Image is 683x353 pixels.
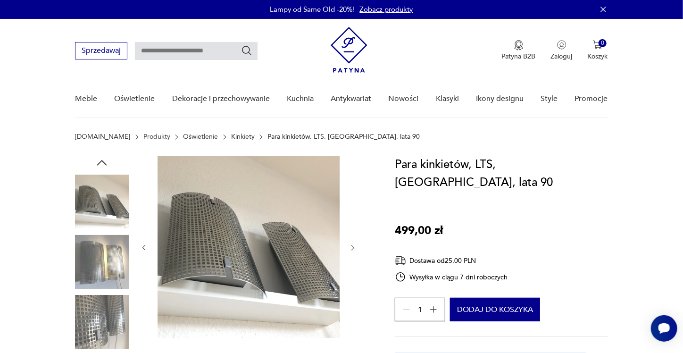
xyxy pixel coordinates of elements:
a: Produkty [143,133,170,141]
p: Lampy od Same Old -20%! [270,5,355,14]
p: Koszyk [588,52,608,61]
button: Patyna B2B [502,40,536,61]
button: Szukaj [241,45,252,56]
a: Dekoracje i przechowywanie [172,81,270,117]
a: Sprzedawaj [75,48,127,55]
button: Zaloguj [551,40,573,61]
img: Zdjęcie produktu Para kinkietów, LTS, Niemcy, lata 90 [75,235,129,289]
h1: Para kinkietów, LTS, [GEOGRAPHIC_DATA], lata 90 [395,156,608,192]
img: Ikona dostawy [395,255,406,267]
a: Ikony designu [476,81,524,117]
p: Zaloguj [551,52,573,61]
div: Dostawa od 25,00 PLN [395,255,508,267]
p: 499,00 zł [395,222,443,240]
span: 1 [418,307,422,313]
button: Sprzedawaj [75,42,127,59]
a: Oświetlenie [115,81,155,117]
p: Para kinkietów, LTS, [GEOGRAPHIC_DATA], lata 90 [267,133,420,141]
a: Klasyki [436,81,459,117]
a: Ikona medaluPatyna B2B [502,40,536,61]
img: Zdjęcie produktu Para kinkietów, LTS, Niemcy, lata 90 [158,156,340,338]
div: 0 [599,39,607,47]
a: Style [541,81,558,117]
a: Zobacz produkty [360,5,413,14]
img: Patyna - sklep z meblami i dekoracjami vintage [331,27,367,73]
img: Zdjęcie produktu Para kinkietów, LTS, Niemcy, lata 90 [75,295,129,349]
img: Ikona medalu [514,40,524,50]
a: Antykwariat [331,81,371,117]
iframe: Smartsupp widget button [651,315,677,342]
img: Zdjęcie produktu Para kinkietów, LTS, Niemcy, lata 90 [75,175,129,228]
a: Meble [75,81,97,117]
img: Ikona koszyka [593,40,602,50]
a: Nowości [389,81,419,117]
img: Ikonka użytkownika [557,40,566,50]
div: Wysyłka w ciągu 7 dni roboczych [395,271,508,283]
a: [DOMAIN_NAME] [75,133,130,141]
p: Patyna B2B [502,52,536,61]
a: Oświetlenie [183,133,218,141]
a: Kuchnia [287,81,314,117]
a: Promocje [575,81,608,117]
button: Dodaj do koszyka [450,298,540,321]
a: Kinkiety [231,133,255,141]
button: 0Koszyk [588,40,608,61]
